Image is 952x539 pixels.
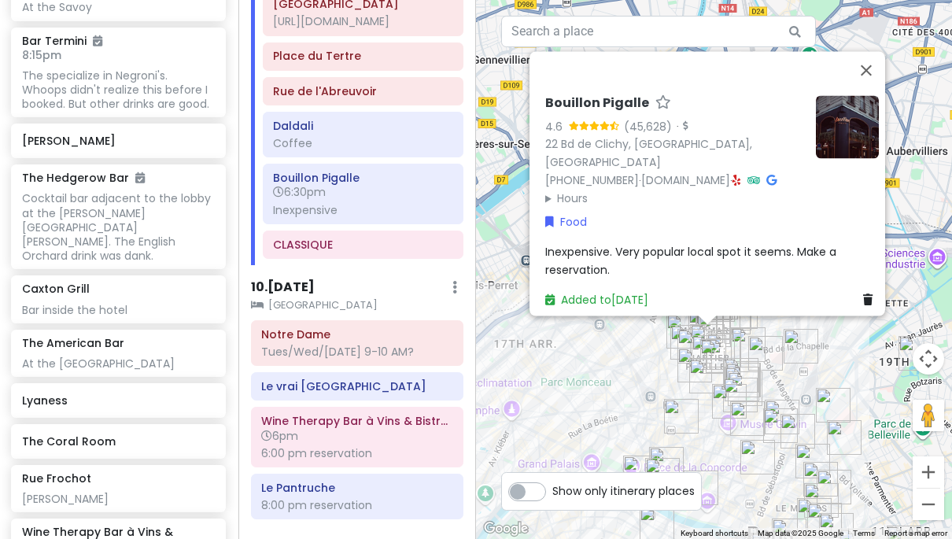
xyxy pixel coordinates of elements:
[816,388,851,423] div: Ten Belles 10
[707,333,741,367] div: CLASSIQUE
[545,95,803,207] div: · ·
[545,213,587,231] a: Food
[645,458,680,493] div: Tuileries Garden
[22,282,90,296] h6: Caxton Grill
[763,408,798,443] div: Bouillon Julien
[552,482,695,500] span: Show only itinerary places
[913,343,944,375] button: Map camera controls
[689,359,724,393] div: Le Bon Georges
[93,35,102,46] i: Added to itinerary
[261,481,452,495] h6: Le Pantruche
[545,136,752,170] a: 22 Bd de Clichy, [GEOGRAPHIC_DATA], [GEOGRAPHIC_DATA]
[273,171,452,185] h6: Bouillon Pigalle
[545,95,649,112] h6: Bouillon Pigalle
[692,335,726,370] div: Rue Frochot
[847,51,885,89] button: Close
[22,171,145,185] h6: The Hedgerow Bar
[898,336,933,371] div: Parc des Buttes-Chaumont
[758,529,843,537] span: Map data ©2025 Google
[261,327,452,341] h6: Notre Dame
[716,300,751,334] div: Montmartre
[545,292,648,308] a: Added to[DATE]
[501,16,816,47] input: Search a place
[641,172,730,188] a: [DOMAIN_NAME]
[22,393,214,408] h6: Lyaness
[803,462,838,497] div: Marché couvert des Enfants Rouges
[649,447,684,482] div: Angelina
[913,489,944,520] button: Zoom out
[725,363,760,397] div: Hôtel Maison Mère
[251,279,315,296] h6: 10 . [DATE]
[677,348,712,382] div: Les Canailles
[684,471,718,505] div: Le Café Marly
[724,358,758,393] div: Daldali
[853,529,875,537] a: Terms (opens in new tab)
[135,172,145,183] i: Added to itinerary
[670,325,705,360] div: Le Dépanneur Pigalle
[480,519,532,539] img: Google
[827,420,862,455] div: Canal Saint-Martin
[723,378,758,412] div: Abri Soba
[22,492,214,506] div: [PERSON_NAME]
[913,400,944,431] button: Drag Pegman onto the map to open Street View
[624,118,672,135] div: (45,628)
[817,470,851,504] div: Le Mary Celeste
[251,297,464,313] small: [GEOGRAPHIC_DATA]
[913,456,944,488] button: Zoom in
[623,456,658,490] div: Musée de l'Orangerie
[747,175,760,186] i: Tripadvisor
[545,118,569,135] div: 4.6
[22,68,214,112] div: The specialize in Negroni's. Whoops didn't realize this before I booked. But other drinks are good.
[700,339,735,374] div: Le Pantruche
[730,401,765,436] div: Le Rouge à Lèvres
[780,414,815,449] div: CopperBay
[677,329,712,364] div: Pink Mamma
[726,363,761,397] div: Nectar
[22,191,214,263] div: Cocktail bar adjacent to the lobby at the [PERSON_NAME][GEOGRAPHIC_DATA][PERSON_NAME]. The Englis...
[545,190,803,207] summary: Hours
[706,338,740,373] div: KB CaféShop
[725,367,759,401] div: Wine Therapy Bar à Vins & Bistrot Paris 9
[261,446,452,460] div: 6:00 pm reservation
[273,136,452,150] div: Coffee
[273,84,452,98] h6: Rue de l'Abreuvoir
[712,384,747,419] div: MONBLEU Faubourg Montmartre
[816,95,879,158] img: Picture of the place
[480,519,532,539] a: Open this area in Google Maps (opens a new window)
[273,119,452,133] h6: Daldali
[795,444,830,478] div: La Bonbonnette Bar a Vin
[655,95,671,112] a: Star place
[740,440,775,474] div: Experimental Cocktail Club
[22,471,91,485] h6: Rue Frochot
[672,120,688,135] div: ·
[681,528,748,539] button: Keyboard shortcuts
[22,303,214,317] div: Bar inside the hotel
[748,336,783,371] div: Brasserie Bellanger
[731,327,766,362] div: Le Vin au Vert
[22,434,214,449] h6: The Coral Room
[666,314,701,349] div: Moulin Rouge
[273,184,326,200] span: 6:30pm
[22,134,214,148] h6: [PERSON_NAME]
[545,172,639,188] a: [PHONE_NUMBER]
[22,34,102,48] h6: Bar Termini
[273,203,452,217] div: Inexpensive
[22,336,124,350] h6: The American Bar
[766,175,777,186] i: Google Maps
[863,291,879,308] a: Delete place
[273,49,452,63] h6: Place du Tertre
[797,498,832,533] div: Rue des Francs-Bourgeois
[261,428,298,444] span: 6pm
[664,399,699,434] div: Palais Garnier
[261,345,452,359] div: Tues/Wed/[DATE] 9-10 AM?
[728,371,762,406] div: Restaurant Le Danube Bleu
[765,400,799,434] div: Le Syndicat
[884,529,947,537] a: Report a map error
[261,379,452,393] h6: Le vrai Paris
[690,324,725,359] div: Bouillon Pigalle
[22,356,214,371] div: At the [GEOGRAPHIC_DATA]
[261,414,452,428] h6: Wine Therapy Bar à Vins & Bistrot Paris 9
[784,329,818,364] div: Gare du Nord
[804,483,839,518] div: Musée National Picasso-Paris
[273,14,452,28] div: [URL][DOMAIN_NAME]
